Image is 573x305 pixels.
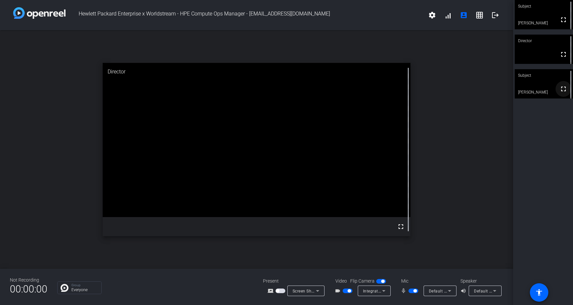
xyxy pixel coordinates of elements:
[61,284,68,292] img: Chat Icon
[560,16,567,24] mat-icon: fullscreen
[535,289,543,296] mat-icon: accessibility
[263,278,329,285] div: Present
[460,278,500,285] div: Speaker
[335,287,343,295] mat-icon: videocam_outline
[428,11,436,19] mat-icon: settings
[13,7,65,19] img: white-gradient.svg
[460,11,468,19] mat-icon: account_box
[293,288,322,293] span: Screen Sharing
[491,11,499,19] mat-icon: logout
[335,278,347,285] span: Video
[71,284,98,287] p: Group
[350,278,375,285] span: Flip Camera
[429,288,546,293] span: Default - Microphone (HyperX Cloud II Wireless) (0951:1718)
[515,69,573,82] div: Subject
[560,85,567,93] mat-icon: fullscreen
[476,11,483,19] mat-icon: grid_on
[10,281,47,297] span: 00:00:00
[363,288,424,293] span: Integrated Camera (5986:2142)
[515,35,573,47] div: Director
[10,277,47,284] div: Not Recording
[560,50,567,58] mat-icon: fullscreen
[103,63,410,81] div: Director
[65,7,424,23] span: Hewlett Packard Enterprise x Worldstream - HPE Compute Ops Manager - [EMAIL_ADDRESS][DOMAIN_NAME]
[71,288,98,292] p: Everyone
[268,287,275,295] mat-icon: screen_share_outline
[401,287,408,295] mat-icon: mic_none
[440,7,456,23] button: signal_cellular_alt
[397,223,405,231] mat-icon: fullscreen
[395,278,460,285] div: Mic
[460,287,468,295] mat-icon: volume_up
